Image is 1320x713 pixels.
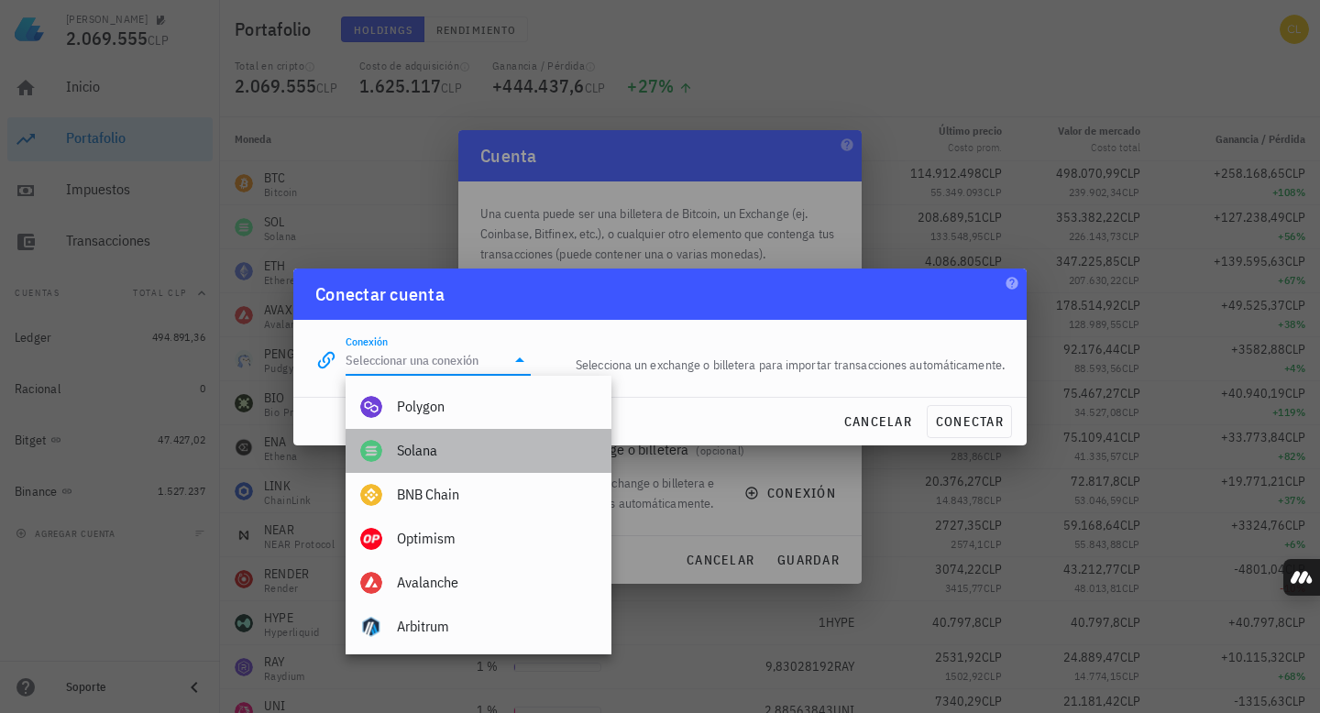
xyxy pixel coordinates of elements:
[397,530,597,547] div: Optimism
[346,335,388,348] label: Conexión
[843,413,912,430] span: cancelar
[315,280,445,309] div: Conectar cuenta
[935,413,1004,430] span: conectar
[542,344,1016,386] div: Selecciona un exchange o billetera para importar transacciones automáticamente.
[397,486,597,503] div: BNB Chain
[397,618,597,635] div: Arbitrum
[836,405,919,438] button: cancelar
[397,398,597,415] div: Polygon
[397,442,597,459] div: Solana
[397,574,597,591] div: Avalanche
[346,346,505,375] input: Seleccionar una conexión
[927,405,1012,438] button: conectar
